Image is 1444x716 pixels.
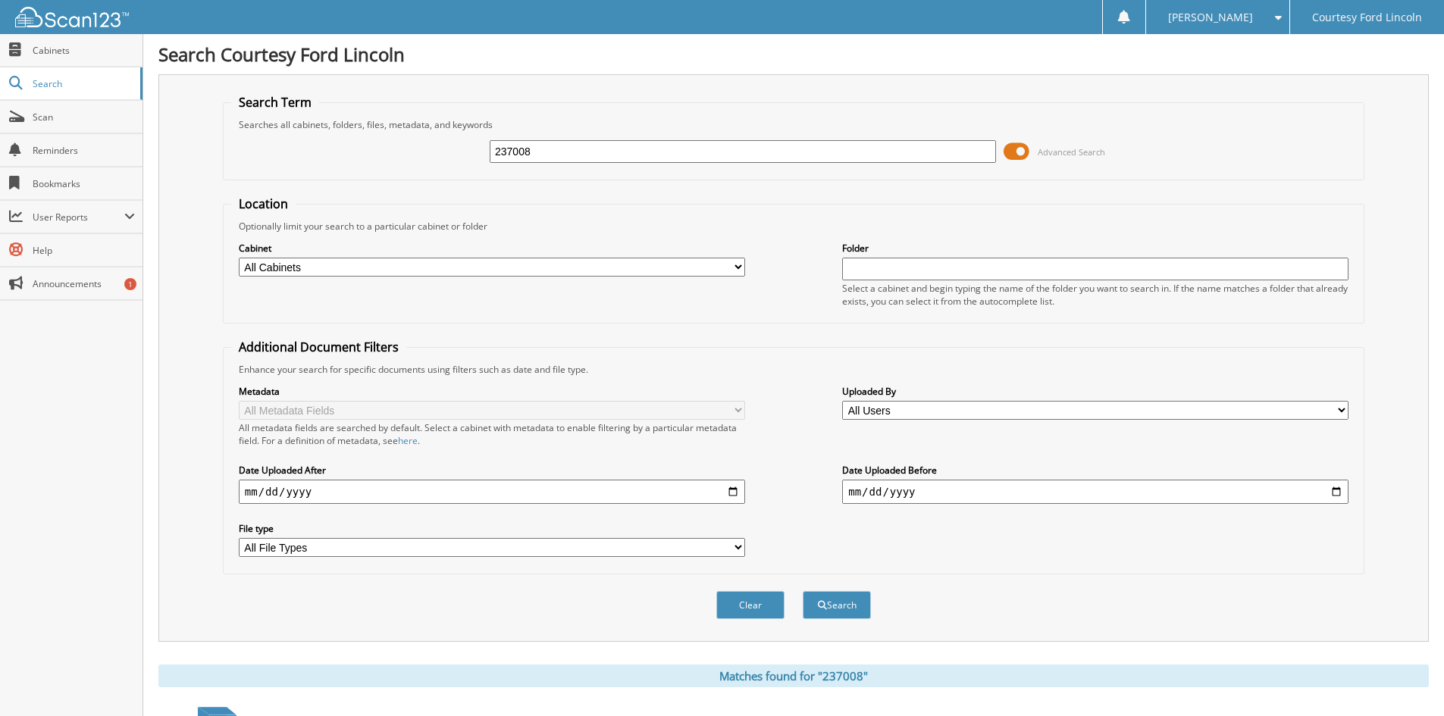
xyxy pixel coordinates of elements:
[239,242,745,255] label: Cabinet
[158,42,1429,67] h1: Search Courtesy Ford Lincoln
[33,277,135,290] span: Announcements
[842,480,1348,504] input: end
[1038,146,1105,158] span: Advanced Search
[231,94,319,111] legend: Search Term
[239,480,745,504] input: start
[124,278,136,290] div: 1
[33,211,124,224] span: User Reports
[239,522,745,535] label: File type
[398,434,418,447] a: here
[33,244,135,257] span: Help
[33,77,133,90] span: Search
[231,220,1356,233] div: Optionally limit your search to a particular cabinet or folder
[842,464,1348,477] label: Date Uploaded Before
[33,44,135,57] span: Cabinets
[158,664,1429,687] div: Matches found for "237008"
[842,242,1348,255] label: Folder
[1312,13,1422,22] span: Courtesy Ford Lincoln
[231,195,296,212] legend: Location
[842,385,1348,398] label: Uploaded By
[716,591,785,619] button: Clear
[33,144,135,157] span: Reminders
[33,177,135,190] span: Bookmarks
[33,111,135,124] span: Scan
[239,385,745,398] label: Metadata
[803,591,871,619] button: Search
[231,118,1356,131] div: Searches all cabinets, folders, files, metadata, and keywords
[1168,13,1253,22] span: [PERSON_NAME]
[239,464,745,477] label: Date Uploaded After
[15,7,129,27] img: scan123-logo-white.svg
[842,282,1348,308] div: Select a cabinet and begin typing the name of the folder you want to search in. If the name match...
[231,339,406,355] legend: Additional Document Filters
[231,363,1356,376] div: Enhance your search for specific documents using filters such as date and file type.
[239,421,745,447] div: All metadata fields are searched by default. Select a cabinet with metadata to enable filtering b...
